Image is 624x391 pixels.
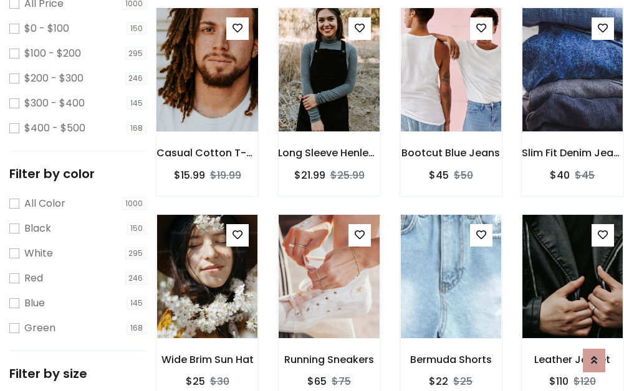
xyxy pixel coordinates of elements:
[550,169,570,181] h6: $40
[549,375,569,387] h6: $110
[125,47,147,60] span: 295
[24,221,51,236] label: Black
[125,72,147,85] span: 246
[156,147,258,159] h6: Casual Cotton T-Shirt
[122,197,147,210] span: 1000
[24,46,81,61] label: $100 - $200
[24,21,69,36] label: $0 - $100
[127,322,147,334] span: 168
[24,321,55,336] label: Green
[156,354,258,365] h6: Wide Brim Sun Hat
[522,147,623,159] h6: Slim Fit Denim Jeans
[453,374,473,389] del: $25
[332,374,351,389] del: $75
[210,168,241,182] del: $19.99
[575,168,595,182] del: $45
[24,71,84,86] label: $200 - $300
[186,375,205,387] h6: $25
[400,147,502,159] h6: Bootcut Blue Jeans
[127,97,147,110] span: 145
[574,374,596,389] del: $120
[400,354,502,365] h6: Bermuda Shorts
[127,297,147,309] span: 145
[429,169,449,181] h6: $45
[330,168,365,182] del: $25.99
[278,147,380,159] h6: Long Sleeve Henley T-Shirt
[210,374,229,389] del: $30
[127,22,147,35] span: 150
[174,169,205,181] h6: $15.99
[125,272,147,285] span: 246
[522,354,623,365] h6: Leather Jacket
[24,121,85,136] label: $400 - $500
[454,168,473,182] del: $50
[24,246,53,261] label: White
[24,96,85,111] label: $300 - $400
[127,222,147,235] span: 150
[278,354,380,365] h6: Running Sneakers
[9,366,146,381] h5: Filter by size
[24,296,45,311] label: Blue
[307,375,327,387] h6: $65
[24,271,43,286] label: Red
[125,247,147,260] span: 295
[9,166,146,181] h5: Filter by color
[24,196,65,211] label: All Color
[127,122,147,134] span: 168
[294,169,325,181] h6: $21.99
[429,375,448,387] h6: $22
